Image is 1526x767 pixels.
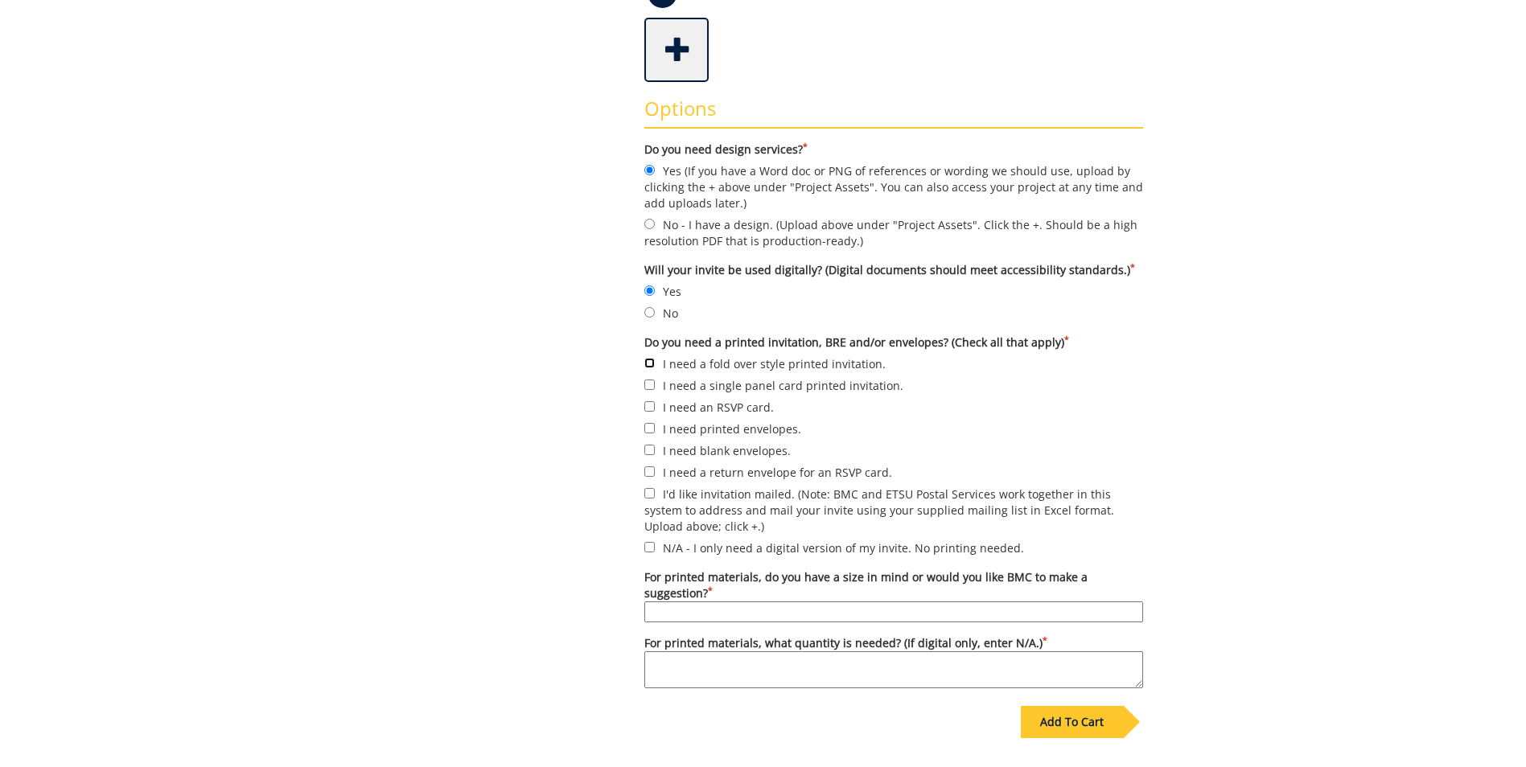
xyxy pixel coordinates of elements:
label: I need a return envelope for an RSVP card. [644,463,1143,481]
label: Do you need design services? [644,142,1143,158]
input: No - I have a design. (Upload above under "Project Assets". Click the +. Should be a high resolut... [644,219,655,229]
input: I need a return envelope for an RSVP card. [644,466,655,477]
label: I need an RSVP card. [644,398,1143,416]
label: No [644,304,1143,322]
input: N/A - I only need a digital version of my invite. No printing needed. [644,542,655,552]
label: For printed materials, do you have a size in mind or would you like BMC to make a suggestion? [644,569,1143,622]
input: I need printed envelopes. [644,423,655,433]
label: I'd like invitation mailed. (Note: BMC and ETSU Postal Services work together in this system to a... [644,485,1143,535]
textarea: For printed materials, what quantity is needed? (If digital only, enter N/A.)* [644,651,1143,688]
label: N/A - I only need a digital version of my invite. No printing needed. [644,539,1143,556]
div: Add To Cart [1021,706,1123,738]
label: I need a fold over style printed invitation. [644,355,1143,372]
input: Yes (If you have a Word doc or PNG of references or wording we should use, upload by clicking the... [644,165,655,175]
label: Yes (If you have a Word doc or PNG of references or wording we should use, upload by clicking the... [644,162,1143,211]
label: For printed materials, what quantity is needed? (If digital only, enter N/A.) [644,635,1143,688]
label: I need blank envelopes. [644,441,1143,459]
input: I need an RSVP card. [644,401,655,412]
label: No - I have a design. (Upload above under "Project Assets". Click the +. Should be a high resolut... [644,215,1143,249]
input: Yes [644,285,655,296]
input: No [644,307,655,318]
input: For printed materials, do you have a size in mind or would you like BMC to make a suggestion?* [644,601,1143,622]
label: I need printed envelopes. [644,420,1143,437]
input: I need a single panel card printed invitation. [644,379,655,390]
label: Do you need a printed invitation, BRE and/or envelopes? (Check all that apply) [644,334,1143,351]
label: Will your invite be used digitally? (Digital documents should meet accessibility standards.) [644,262,1143,278]
input: I need blank envelopes. [644,445,655,455]
label: Yes [644,282,1143,300]
input: I need a fold over style printed invitation. [644,358,655,368]
input: I'd like invitation mailed. (Note: BMC and ETSU Postal Services work together in this system to a... [644,488,655,498]
label: I need a single panel card printed invitation. [644,376,1143,394]
h3: Options [644,98,1143,129]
